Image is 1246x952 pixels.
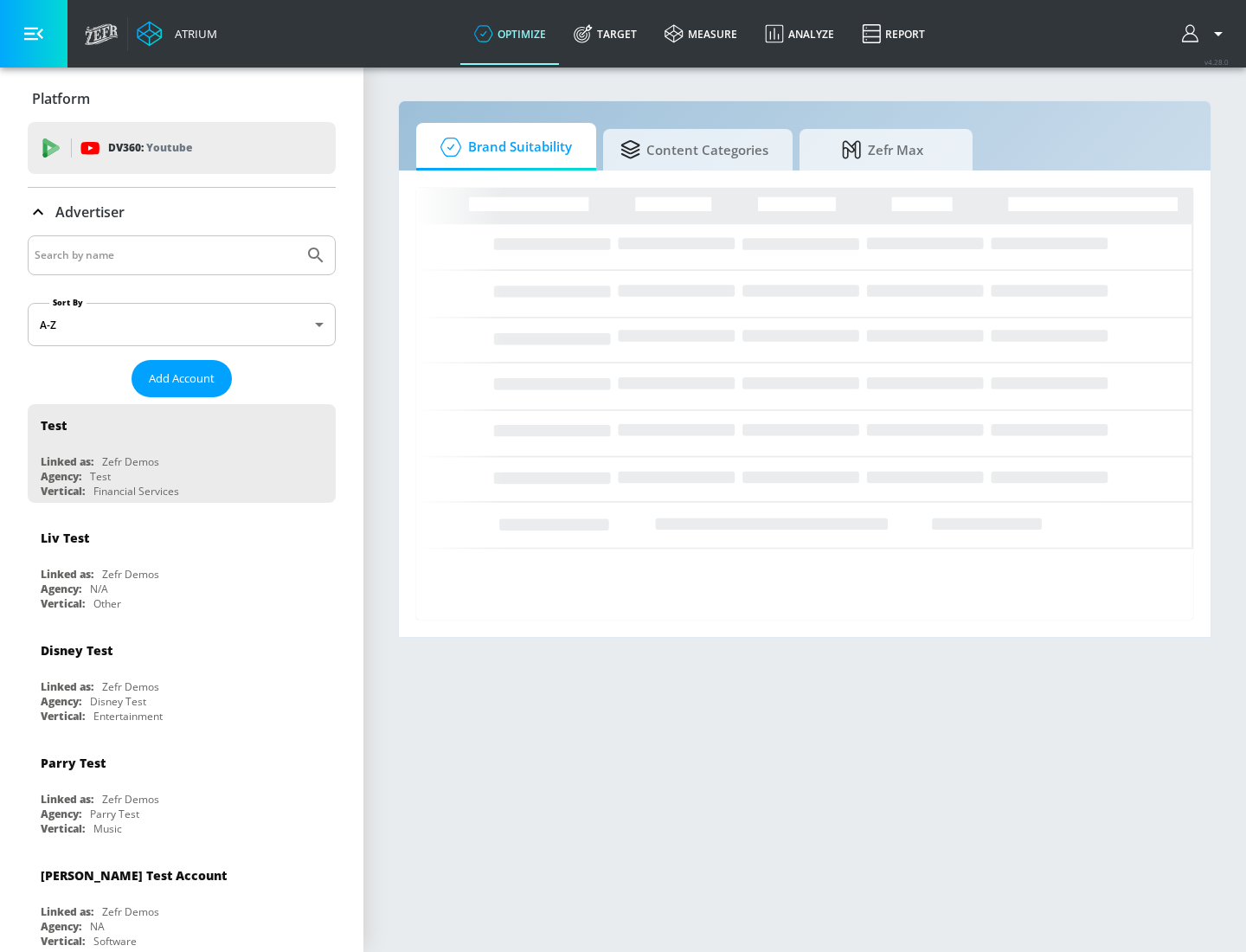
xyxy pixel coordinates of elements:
div: Disney TestLinked as:Zefr DemosAgency:Disney TestVertical:Entertainment [28,629,336,728]
div: Agency: [41,469,81,484]
div: DV360: Youtube [28,122,336,174]
div: Zefr Demos [102,904,159,919]
p: Youtube [146,138,192,157]
div: Disney Test [41,642,112,659]
div: Atrium [168,26,217,42]
div: [PERSON_NAME] Test Account [41,867,227,884]
div: Linked as: [41,792,93,807]
div: Platform [28,74,336,123]
div: Linked as: [41,454,93,469]
label: Sort By [49,297,87,308]
div: Liv Test [41,530,89,546]
div: TestLinked as:Zefr DemosAgency:TestVertical:Financial Services [28,404,336,503]
div: A-Z [28,303,336,346]
div: Zefr Demos [102,679,159,694]
div: Vertical: [41,934,85,949]
div: Liv TestLinked as:Zefr DemosAgency:N/AVertical:Other [28,517,336,615]
div: Parry TestLinked as:Zefr DemosAgency:Parry TestVertical:Music [28,742,336,840]
div: Agency: [41,694,81,709]
div: Disney Test [90,694,146,709]
div: NA [90,919,105,934]
button: Add Account [132,360,232,397]
div: Zefr Demos [102,567,159,582]
div: Parry Test [90,807,139,821]
div: Entertainment [93,709,163,724]
div: Zefr Demos [102,454,159,469]
div: Linked as: [41,679,93,694]
div: Other [93,596,121,611]
p: Platform [32,89,90,108]
p: DV360: [108,138,192,158]
div: Advertiser [28,188,336,236]
span: Content Categories [620,129,768,170]
div: Linked as: [41,904,93,919]
div: Software [93,934,137,949]
div: Vertical: [41,596,85,611]
div: Test [90,469,111,484]
a: Target [560,3,651,65]
span: Add Account [149,369,215,389]
div: Agency: [41,919,81,934]
div: Vertical: [41,484,85,499]
div: Vertical: [41,821,85,836]
span: Zefr Max [817,129,948,170]
span: Brand Suitability [434,126,572,168]
div: N/A [90,582,108,596]
a: measure [651,3,751,65]
a: optimize [460,3,560,65]
a: Analyze [751,3,848,65]
div: Parry Test [41,755,106,771]
span: v 4.28.0 [1204,57,1229,67]
div: Financial Services [93,484,179,499]
div: Agency: [41,807,81,821]
a: Report [848,3,939,65]
div: Music [93,821,122,836]
div: Agency: [41,582,81,596]
input: Search by name [35,244,297,267]
p: Advertiser [55,203,125,222]
a: Atrium [137,21,217,47]
div: Test [41,417,67,434]
div: Linked as: [41,567,93,582]
div: Zefr Demos [102,792,159,807]
div: Vertical: [41,709,85,724]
